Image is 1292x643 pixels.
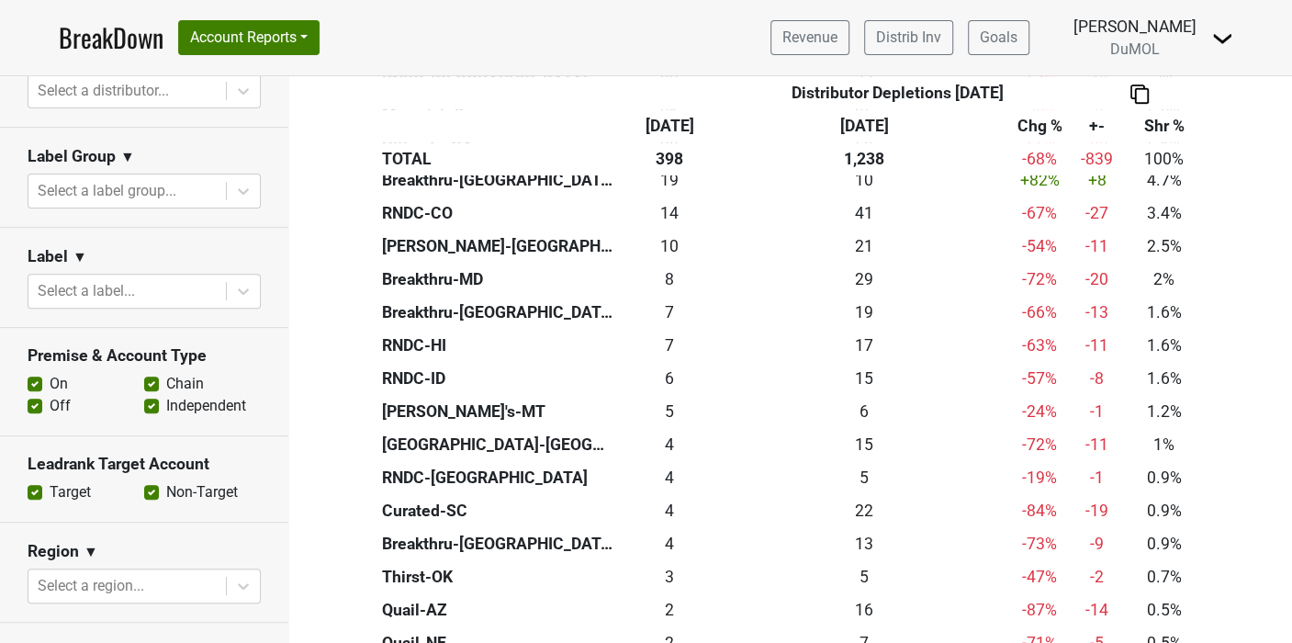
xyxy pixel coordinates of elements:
[1121,329,1207,362] td: 1.6%
[617,362,722,395] td: 6.334
[1121,428,1207,461] td: 1%
[726,300,1002,324] div: 19
[722,560,1006,593] th: 5.340
[377,296,617,329] th: Breakthru-[GEOGRAPHIC_DATA]
[726,333,1002,357] div: 17
[377,230,617,263] th: [PERSON_NAME]-[GEOGRAPHIC_DATA]
[1077,565,1117,589] div: -2
[1077,201,1117,225] div: -27
[722,142,1006,175] th: 1,238
[1006,593,1073,626] td: -87 %
[722,593,1006,626] th: 16.167
[726,532,1002,556] div: 13
[1077,433,1117,457] div: -11
[968,20,1029,55] a: Goals
[722,109,1006,142] th: Aug '24: activate to sort column ascending
[377,395,617,428] th: [PERSON_NAME]'s-MT
[770,20,849,55] a: Revenue
[1121,494,1207,527] td: 0.9%
[1006,329,1073,362] td: -63 %
[120,146,135,168] span: ▼
[28,542,79,561] h3: Region
[726,598,1002,622] div: 16
[28,455,261,474] h3: Leadrank Target Account
[622,367,718,390] div: 6
[1081,150,1113,168] span: -839
[50,373,68,395] label: On
[166,373,204,395] label: Chain
[73,246,87,268] span: ▼
[1121,527,1207,560] td: 0.9%
[722,263,1006,296] th: 28.500
[1077,499,1117,523] div: -19
[622,532,718,556] div: 4
[617,109,722,142] th: Aug '25: activate to sort column ascending
[1077,466,1117,490] div: -1
[726,565,1002,589] div: 5
[166,481,238,503] label: Non-Target
[617,428,722,461] td: 4.167
[622,598,718,622] div: 2
[1077,400,1117,423] div: -1
[617,142,722,175] th: 398
[377,164,617,197] th: Breakthru-[GEOGRAPHIC_DATA]
[1121,362,1207,395] td: 1.6%
[1006,164,1073,197] td: +82 %
[166,395,246,417] label: Independent
[722,296,1006,329] th: 19.336
[1006,461,1073,494] td: -19 %
[726,168,1002,192] div: 10
[28,147,116,166] h3: Label Group
[1121,142,1207,175] td: 100%
[84,541,98,563] span: ▼
[617,461,722,494] td: 3.667
[622,201,718,225] div: 14
[1006,494,1073,527] td: -84 %
[726,433,1002,457] div: 15
[377,362,617,395] th: RNDC-ID
[1077,168,1117,192] div: +8
[377,527,617,560] th: Breakthru-[GEOGRAPHIC_DATA]
[1121,263,1207,296] td: 2%
[1121,560,1207,593] td: 0.7%
[1073,109,1121,142] th: +-: activate to sort column ascending
[617,494,722,527] td: 3.5
[726,201,1002,225] div: 41
[1211,28,1233,50] img: Dropdown Menu
[726,400,1002,423] div: 6
[617,230,722,263] td: 9.84
[722,527,1006,560] th: 13.000
[722,197,1006,230] th: 40.999
[1006,395,1073,428] td: -24 %
[377,428,617,461] th: [GEOGRAPHIC_DATA]-[GEOGRAPHIC_DATA]
[617,164,722,197] td: 18.833
[622,466,718,490] div: 4
[1077,367,1117,390] div: -8
[59,18,163,57] a: BreakDown
[617,197,722,230] td: 13.5
[1077,300,1117,324] div: -13
[617,593,722,626] td: 2.167
[1022,150,1057,168] span: -68%
[722,395,1006,428] th: 6.330
[1077,234,1117,258] div: -11
[28,346,261,366] h3: Premise & Account Type
[726,466,1002,490] div: 5
[1077,598,1117,622] div: -14
[50,481,91,503] label: Target
[1121,395,1207,428] td: 1.2%
[377,263,617,296] th: Breakthru-MD
[1121,164,1207,197] td: 4.7%
[377,560,617,593] th: Thirst-OK
[377,329,617,362] th: RNDC-HI
[622,267,718,291] div: 8
[1006,560,1073,593] td: -47 %
[726,367,1002,390] div: 15
[1006,296,1073,329] td: -66 %
[722,164,1006,197] th: 10.344
[722,494,1006,527] th: 22.167
[617,560,722,593] td: 2.84
[1006,527,1073,560] td: -73 %
[377,109,617,142] th: &nbsp;: activate to sort column ascending
[1121,197,1207,230] td: 3.4%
